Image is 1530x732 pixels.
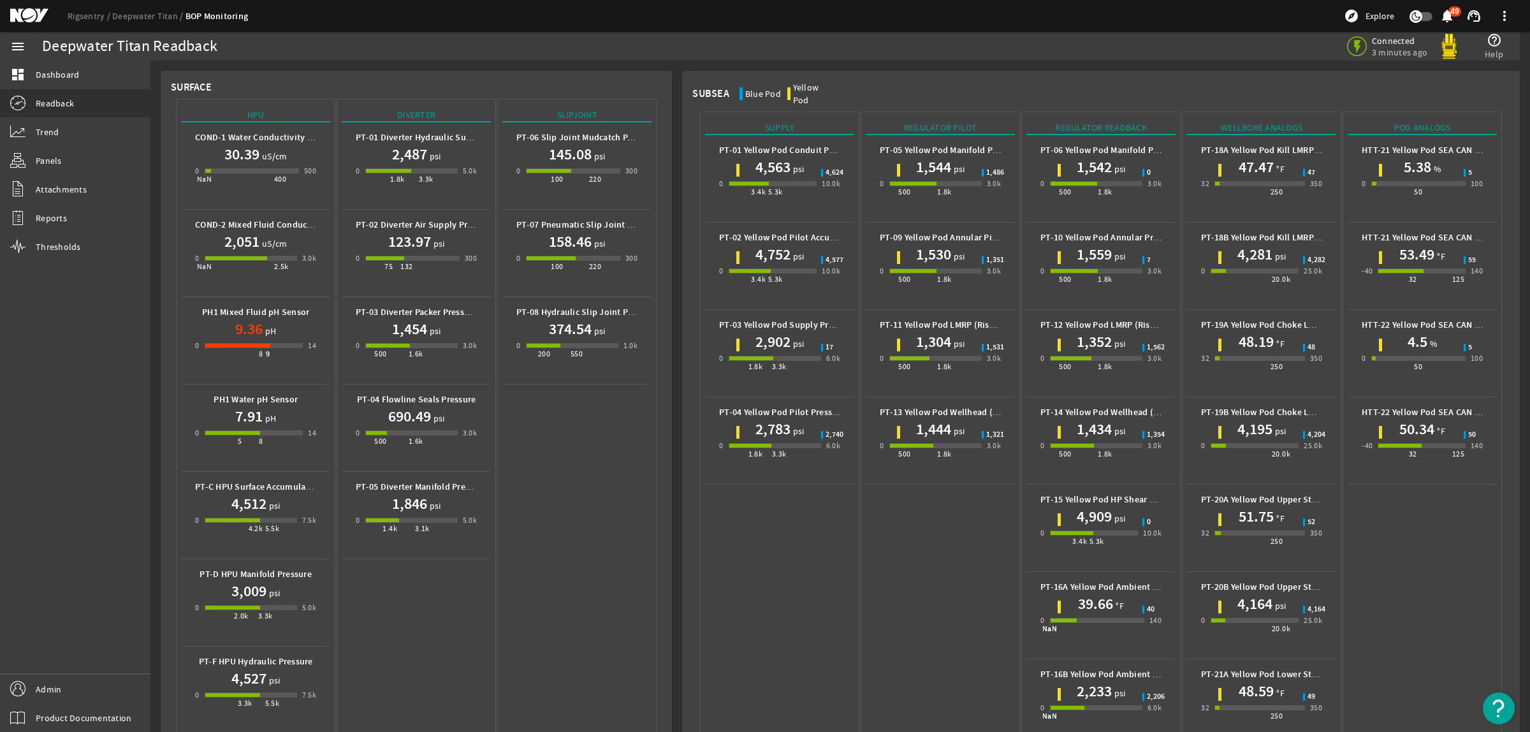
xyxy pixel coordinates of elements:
[1399,244,1434,265] h1: 53.49
[1239,506,1274,527] h1: 51.75
[880,231,1040,244] b: PT-09 Yellow Pod Annular Pilot Pressure
[1239,157,1274,177] h1: 47.47
[1201,265,1205,277] div: 0
[274,173,286,186] div: 400
[195,219,358,231] b: COND-2 Mixed Fluid Conductivity Sensor
[516,339,520,352] div: 0
[549,231,592,252] h1: 158.46
[1272,425,1286,437] span: psi
[181,108,330,122] div: HPU
[1414,186,1422,198] div: 50
[1408,332,1427,352] h1: 4.5
[1362,319,1519,331] b: HTT-22 Yellow Pod SEA CAN 2 Humidity
[826,256,843,264] span: 4,577
[1143,527,1162,539] div: 10.0k
[1274,163,1285,175] span: °F
[356,481,486,493] b: PT-05 Diverter Manifold Pressure
[1362,352,1366,365] div: 0
[793,81,835,106] div: Yellow Pod
[826,352,841,365] div: 6.0k
[1485,48,1503,61] span: Help
[755,419,790,439] h1: 2,783
[937,273,952,286] div: 1.8k
[1098,273,1112,286] div: 1.8k
[916,332,951,352] h1: 1,304
[822,265,840,277] div: 10.0k
[304,165,316,177] div: 500
[1112,337,1126,350] span: psi
[356,165,360,177] div: 0
[68,10,112,22] a: Rigsentry
[356,219,493,231] b: PT-02 Diverter Air Supply Pressure
[419,173,433,186] div: 3.3k
[549,319,592,339] h1: 374.54
[1201,231,1388,244] b: PT-18B Yellow Pod Kill LMRP Wellbore Pressure
[1434,425,1445,437] span: °F
[1147,169,1151,177] span: 0
[790,250,805,263] span: psi
[1187,121,1336,135] div: Wellbore Analogs
[231,494,266,514] h1: 4,512
[1362,177,1366,190] div: 0
[1237,244,1272,265] h1: 4,281
[36,154,62,167] span: Panels
[755,332,790,352] h1: 2,902
[263,412,277,425] span: pH
[719,144,858,156] b: PT-01 Yellow Pod Conduit Pressure
[1201,144,1405,156] b: PT-18A Yellow Pod Kill LMRP Wellbore Temperature
[826,169,843,177] span: 4,624
[302,252,317,265] div: 3.0k
[392,144,427,165] h1: 2,487
[374,348,386,360] div: 500
[592,150,606,163] span: psi
[937,448,952,460] div: 1.8k
[36,712,131,724] span: Product Documentation
[1404,157,1431,177] h1: 5.38
[1201,494,1417,506] b: PT-20A Yellow Pod Upper Stack Wellbore Temperature
[1201,177,1209,190] div: 32
[392,319,427,339] h1: 1,454
[1310,352,1322,365] div: 350
[986,256,1004,264] span: 1,351
[772,360,787,373] div: 3.3k
[1308,344,1316,351] span: 48
[1237,419,1272,439] h1: 4,195
[1483,692,1515,724] button: Open Resource Center
[36,68,79,81] span: Dashboard
[898,186,910,198] div: 500
[1274,512,1285,525] span: °F
[36,683,61,696] span: Admin
[1112,425,1126,437] span: psi
[1077,332,1112,352] h1: 1,352
[1436,34,1462,59] img: Yellowpod.svg
[1362,439,1373,452] div: -40
[1201,527,1209,539] div: 32
[1466,8,1482,24] mat-icon: support_agent
[516,252,520,265] div: 0
[235,406,263,427] h1: 7.91
[427,325,441,337] span: psi
[1471,177,1483,190] div: 100
[1414,360,1422,373] div: 50
[1372,47,1427,58] span: 3 minutes ago
[463,339,477,352] div: 3.0k
[898,360,910,373] div: 500
[195,165,199,177] div: 0
[195,514,199,527] div: 0
[826,439,841,452] div: 6.0k
[465,252,477,265] div: 300
[1339,6,1399,26] button: Explore
[538,348,550,360] div: 200
[415,522,430,535] div: 3.1k
[986,169,1004,177] span: 1,486
[1304,265,1322,277] div: 25.0k
[623,339,638,352] div: 1.0k
[898,273,910,286] div: 500
[987,177,1002,190] div: 3.0k
[1040,406,1300,418] b: PT-14 Yellow Pod Wellhead (Stack) Connector Regulator Pressure
[1147,439,1162,452] div: 3.0k
[826,344,834,351] span: 17
[356,514,360,527] div: 0
[1040,177,1044,190] div: 0
[772,448,787,460] div: 3.3k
